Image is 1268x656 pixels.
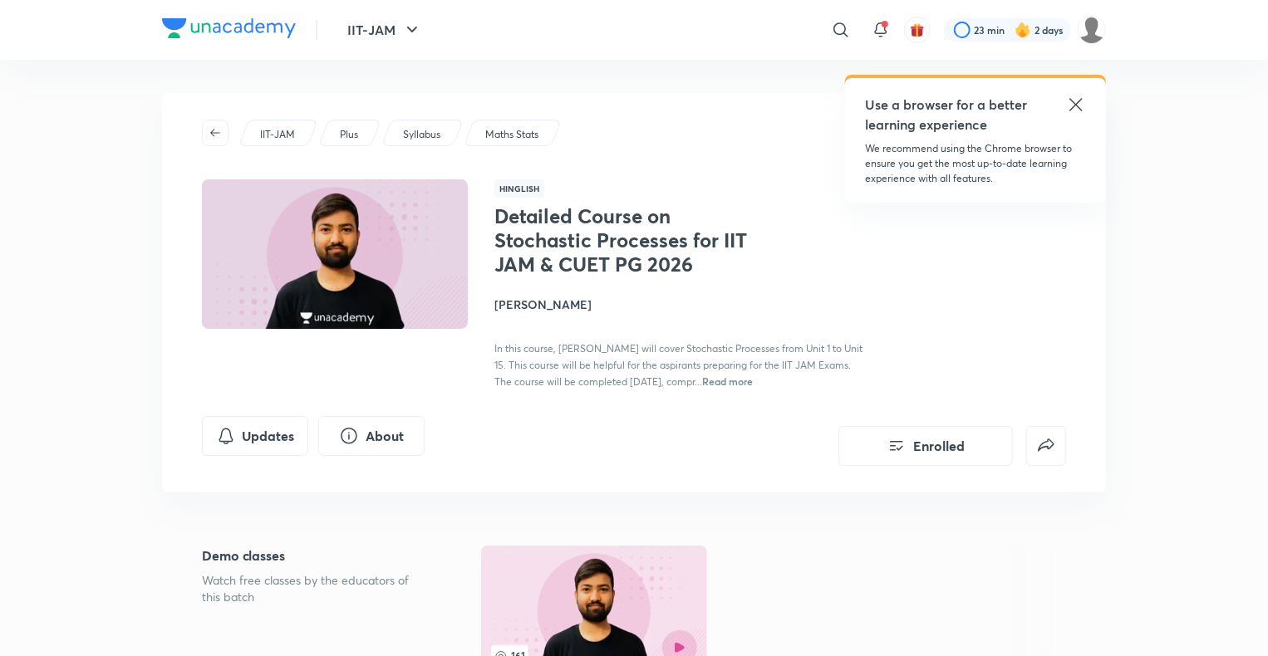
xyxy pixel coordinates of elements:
h5: Demo classes [202,546,428,565]
a: Plus [337,127,361,142]
button: Updates [202,416,308,456]
span: Read more [702,375,753,388]
span: In this course, [PERSON_NAME] will cover Stochastic Processes from Unit 1 to Unit 15. This course... [494,342,863,388]
img: Company Logo [162,18,296,38]
h4: [PERSON_NAME] [494,296,867,313]
img: Farhan Niazi [1078,16,1106,44]
button: About [318,416,425,456]
button: Enrolled [838,426,1013,466]
img: avatar [910,22,925,37]
a: IIT-JAM [258,127,298,142]
a: Syllabus [401,127,444,142]
button: false [1026,426,1066,466]
p: Plus [340,127,358,142]
p: We recommend using the Chrome browser to ensure you get the most up-to-date learning experience w... [865,141,1086,186]
p: Syllabus [403,127,440,142]
button: avatar [904,17,931,43]
a: Maths Stats [483,127,542,142]
h1: Detailed Course on Stochastic Processes for IIT JAM & CUET PG 2026 [494,204,766,276]
img: Thumbnail [199,178,470,330]
h5: Use a browser for a better learning experience [865,95,1030,135]
img: streak [1015,22,1031,38]
p: IIT-JAM [260,127,295,142]
span: Hinglish [494,179,544,198]
a: Company Logo [162,18,296,42]
p: Maths Stats [485,127,538,142]
p: Watch free classes by the educators of this batch [202,572,428,605]
button: IIT-JAM [337,13,432,47]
